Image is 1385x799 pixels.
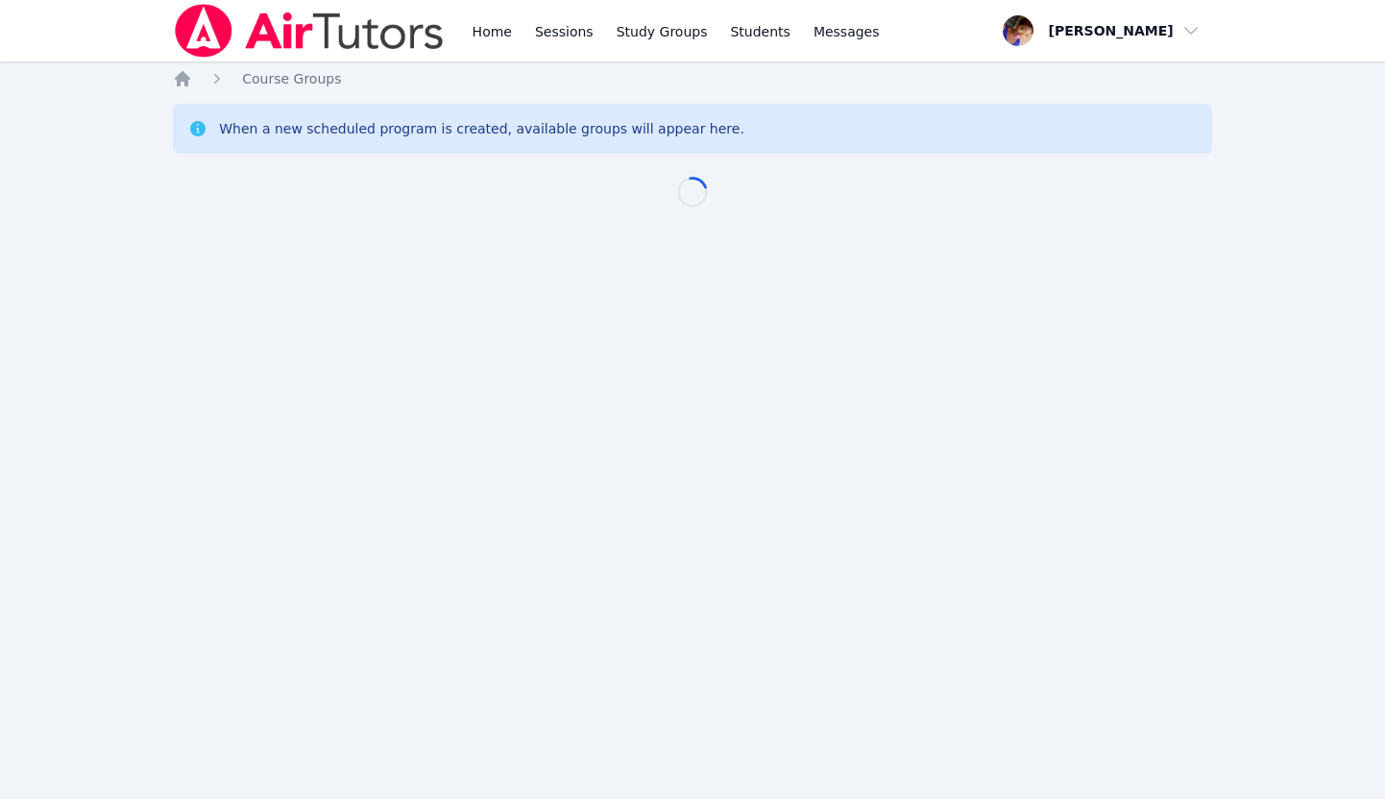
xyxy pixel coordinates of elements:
span: Messages [814,22,880,41]
nav: Breadcrumb [173,69,1212,88]
span: Course Groups [242,71,341,86]
img: Air Tutors [173,4,445,58]
a: Course Groups [242,69,341,88]
div: When a new scheduled program is created, available groups will appear here. [219,119,744,138]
